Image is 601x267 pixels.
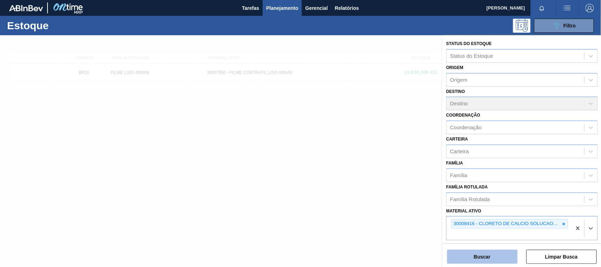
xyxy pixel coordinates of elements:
[335,4,359,12] span: Relatórios
[446,65,463,70] label: Origem
[446,209,481,213] label: Material ativo
[531,3,553,13] button: Notificações
[305,4,328,12] span: Gerencial
[451,219,560,228] div: 30008416 - CLORETO DE CALCIO SOLUCAO 40%
[242,4,259,12] span: Tarefas
[446,113,480,118] label: Coordenação
[450,125,482,131] div: Coordenação
[450,196,490,202] div: Família Rotulada
[450,172,467,178] div: Família
[586,4,594,12] img: Logout
[9,5,43,11] img: TNhmsLtSVTkK8tSr43FrP2fwEKptu5GPRR3wAAAABJRU5ErkJggg==
[446,185,488,190] label: Família Rotulada
[446,41,492,46] label: Status do Estoque
[513,19,531,33] div: Pogramando: nenhum usuário selecionado
[564,23,576,29] span: Filtro
[450,53,493,59] div: Status do Estoque
[446,89,465,94] label: Destino
[446,137,468,142] label: Carteira
[7,21,110,30] h1: Estoque
[563,4,571,12] img: userActions
[450,148,469,154] div: Carteira
[534,19,594,33] button: Filtro
[446,161,463,166] label: Família
[450,77,467,83] div: Origem
[266,4,298,12] span: Planejamento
